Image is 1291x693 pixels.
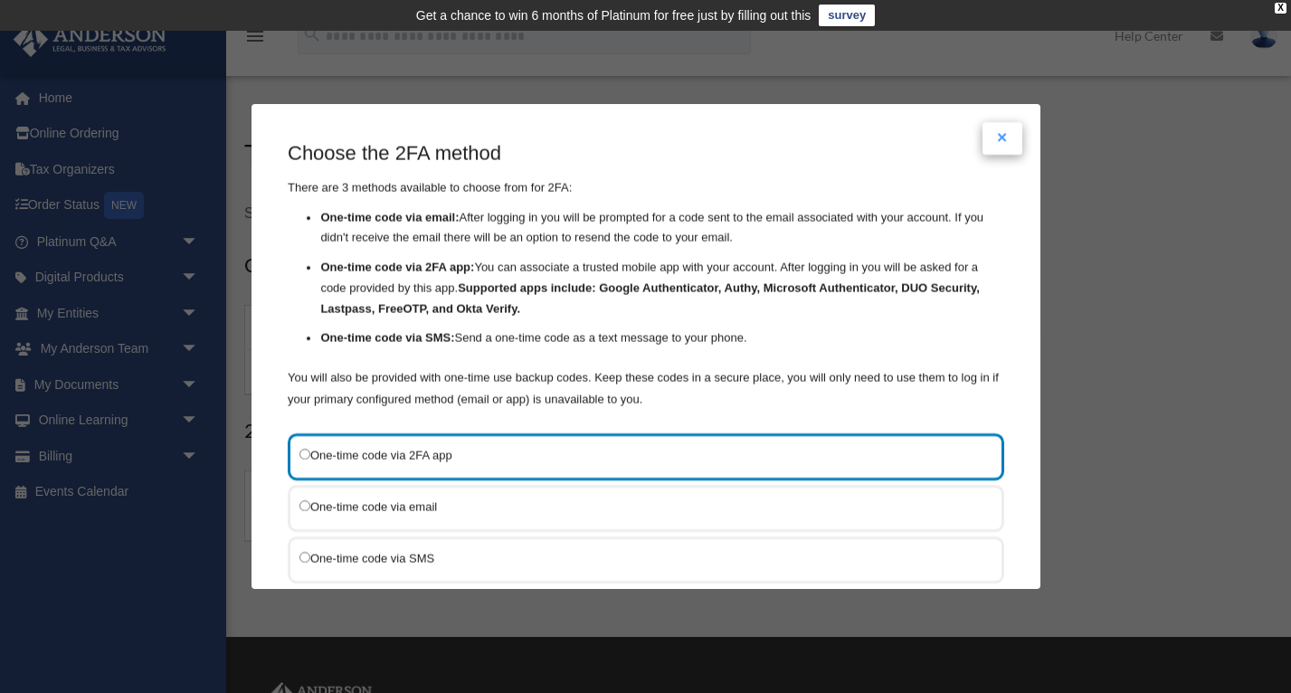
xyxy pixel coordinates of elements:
label: One-time code via email [299,496,974,517]
strong: One-time code via email: [320,210,459,223]
h3: Choose the 2FA method [288,140,1004,168]
input: One-time code via SMS [299,551,310,562]
strong: One-time code via 2FA app: [320,261,474,274]
li: Send a one-time code as a text message to your phone. [320,328,1004,349]
strong: Supported apps include: Google Authenticator, Authy, Microsoft Authenticator, DUO Security, Lastp... [320,281,979,316]
button: Close modal [982,122,1022,155]
div: close [1275,3,1286,14]
a: survey [819,5,875,26]
label: One-time code via 2FA app [299,444,974,466]
label: One-time code via SMS [299,547,974,569]
p: You will also be provided with one-time use backup codes. Keep these codes in a secure place, you... [288,366,1004,410]
li: You can associate a trusted mobile app with your account. After logging in you will be asked for ... [320,258,1004,319]
div: Get a chance to win 6 months of Platinum for free just by filling out this [416,5,812,26]
input: One-time code via email [299,499,310,510]
li: After logging in you will be prompted for a code sent to the email associated with your account. ... [320,207,1004,249]
input: One-time code via 2FA app [299,448,310,459]
strong: One-time code via SMS: [320,331,454,345]
div: There are 3 methods available to choose from for 2FA: [288,140,1004,411]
